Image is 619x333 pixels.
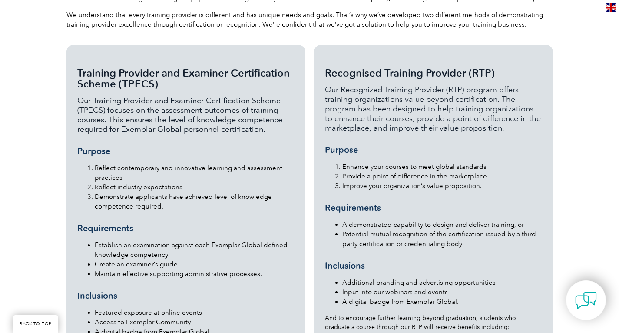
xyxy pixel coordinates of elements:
[575,289,597,311] img: contact-chat.png
[342,220,542,229] li: A demonstrated capability to design and deliver training, or
[95,308,295,317] li: Featured exposure at online events
[342,229,542,249] li: Potential mutual recognition of the certification issued by a third-party certification or creden...
[95,269,295,279] li: Maintain effective supporting administrative processes.
[342,162,542,172] li: Enhance your courses to meet global standards
[13,315,58,333] a: BACK TO TOP
[325,260,542,271] h3: Inclusions
[606,3,616,12] img: en
[77,223,295,234] h3: Requirements
[342,172,542,181] li: Provide a point of difference in the marketplace
[77,146,295,157] h3: Purpose
[325,202,542,213] h3: Requirements
[95,259,295,269] li: Create an examiner’s guide
[95,317,295,327] li: Access to Exemplar Community
[342,278,542,287] li: Additional branding and advertising opportunities
[66,10,553,29] p: We understand that every training provider is different and has unique needs and goals. That’s wh...
[95,240,295,259] li: Establish an examination against each Exemplar Global defined knowledge competency
[95,163,295,182] li: Reflect contemporary and innovative learning and assessment practices
[342,297,542,306] li: A digital badge from Exemplar Global.
[77,96,295,134] p: Our Training Provider and Examiner Certification Scheme (TPECS) focuses on the assessment outcome...
[342,287,542,297] li: Input into our webinars and events
[95,182,295,192] li: Reflect industry expectations
[77,290,295,301] h3: Inclusions
[95,192,295,211] li: Demonstrate applicants have achieved level of knowledge competence required.
[325,145,542,155] h3: Purpose
[325,67,495,79] span: Recognised Training Provider (RTP)
[342,181,542,191] li: Improve your organization’s value proposition.
[325,85,542,133] p: Our Recognized Training Provider (RTP) program offers training organizations value beyond certifi...
[77,67,290,90] span: Training Provider and Examiner Certification Scheme (TPECS)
